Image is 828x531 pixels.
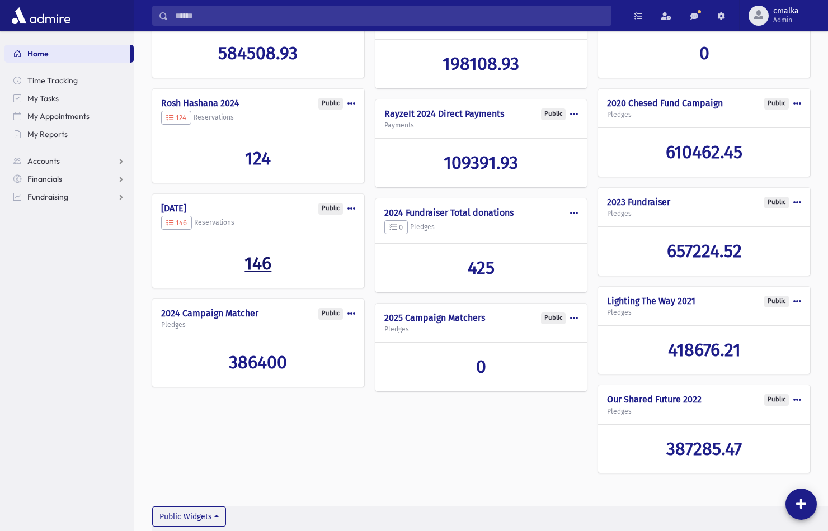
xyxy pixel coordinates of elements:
[444,152,518,173] span: 109391.93
[607,339,801,361] a: 418676.21
[4,188,134,206] a: Fundraising
[541,108,566,120] div: Public
[4,107,134,125] a: My Appointments
[384,325,578,333] h5: Pledges
[607,197,801,207] h4: 2023 Fundraiser
[27,174,62,184] span: Financials
[384,53,578,74] a: 198108.93
[318,203,343,215] div: Public
[9,4,73,27] img: AdmirePro
[764,197,789,208] div: Public
[318,308,343,320] div: Public
[218,42,298,64] span: 584508.93
[4,125,134,143] a: My Reports
[384,220,408,235] button: 0
[607,407,801,415] h5: Pledges
[384,207,578,218] h4: 2024 Fundraiser Total donations
[27,93,59,103] span: My Tasks
[27,49,49,59] span: Home
[607,98,801,108] h4: 2020 Chesed Fund Campaign
[166,219,187,227] span: 146
[161,216,355,230] h5: Reservations
[161,42,355,64] a: 584508.93
[607,210,801,217] h5: Pledges
[4,45,130,63] a: Home
[161,216,192,230] button: 146
[384,312,578,323] h4: 2025 Campaign Matchers
[476,356,486,377] span: 0
[607,141,801,163] a: 610462.45
[161,253,355,274] a: 146
[764,394,789,406] div: Public
[318,98,343,110] div: Public
[764,296,789,307] div: Public
[666,438,742,459] span: 387285.47
[389,223,403,231] span: 0
[668,339,741,361] span: 418676.21
[161,321,355,329] h5: Pledges
[384,257,578,278] a: 425
[764,98,789,110] div: Public
[384,152,578,173] a: 109391.93
[541,312,566,324] div: Public
[161,111,191,125] button: 124
[607,309,801,316] h5: Pledges
[161,148,355,169] a: 124
[166,113,186,122] span: 124
[4,89,134,107] a: My Tasks
[384,356,578,377] a: 0
[666,141,742,163] span: 610462.45
[773,7,799,16] span: cmalka
[607,296,801,306] h4: Lighting The Way 2021
[27,156,60,166] span: Accounts
[27,111,90,121] span: My Appointments
[384,220,578,235] h5: Pledges
[667,240,742,262] span: 657224.52
[161,308,355,319] h4: 2024 Campaign Matcher
[161,111,355,125] h5: Reservations
[4,170,134,188] a: Financials
[607,42,801,64] a: 0
[4,152,134,170] a: Accounts
[168,6,611,26] input: Search
[27,75,78,86] span: Time Tracking
[244,253,271,274] span: 146
[229,352,287,373] span: 386400
[443,53,519,74] span: 198108.93
[161,203,355,214] h4: [DATE]
[384,121,578,129] h5: Payments
[27,192,68,202] span: Fundraising
[699,42,709,64] span: 0
[152,506,226,527] button: Public Widgets
[607,394,801,405] h4: Our Shared Future 2022
[4,72,134,89] a: Time Tracking
[245,148,271,169] span: 124
[384,108,578,119] h4: RayzeIt 2024 Direct Payments
[27,129,68,139] span: My Reports
[773,16,799,25] span: Admin
[607,111,801,118] h5: Pledges
[161,98,355,108] h4: Rosh Hashana 2024
[607,240,801,262] a: 657224.52
[607,438,801,459] a: 387285.47
[468,257,495,278] span: 425
[161,352,355,373] a: 386400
